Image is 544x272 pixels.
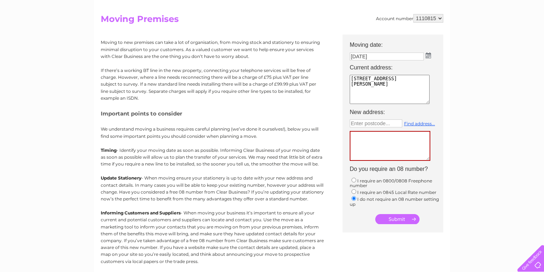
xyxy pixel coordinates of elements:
[101,147,324,168] p: - Identify your moving date as soon as possible. Informing Clear Business of your moving date as ...
[346,164,447,174] th: Do you require an 08 number?
[101,175,141,181] b: Update Stationery
[346,175,447,209] td: I require an 0800/0808 Freephone number I require an 0845 Local Rate number I do not require an 0...
[417,31,431,36] a: Water
[101,67,324,101] p: If there’s a working BT line in the new property, connecting your telephone services will be free...
[346,62,447,73] th: Current address:
[481,31,492,36] a: Blog
[101,126,324,139] p: We understand moving a business requires careful planning (we’ve done it ourselves!), below you w...
[408,4,458,13] a: 0333 014 3131
[404,121,435,126] a: Find address...
[103,4,443,35] div: Clear Business is a trading name of Verastar Limited (registered in [GEOGRAPHIC_DATA] No. 3667643...
[101,210,181,216] b: Informing Customers and Suppliers
[101,174,324,202] p: - When moving ensure your stationery is up to date with your new address and contact details. In ...
[375,214,420,224] input: Submit
[455,31,477,36] a: Telecoms
[101,110,324,117] h5: Important points to consider
[496,31,514,36] a: Contact
[101,39,324,60] p: Moving to new premises can take a lot of organisation, from moving stock and stationery to ensuri...
[376,14,443,23] div: Account number
[346,35,447,50] th: Moving date:
[101,148,117,153] b: Timing
[19,19,56,41] img: logo.png
[346,107,447,118] th: New address:
[426,53,431,58] img: ...
[101,209,324,265] p: - When moving your business it’s important to ensure all your current and potential customers and...
[520,31,537,36] a: Log out
[435,31,451,36] a: Energy
[101,14,443,28] h2: Moving Premises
